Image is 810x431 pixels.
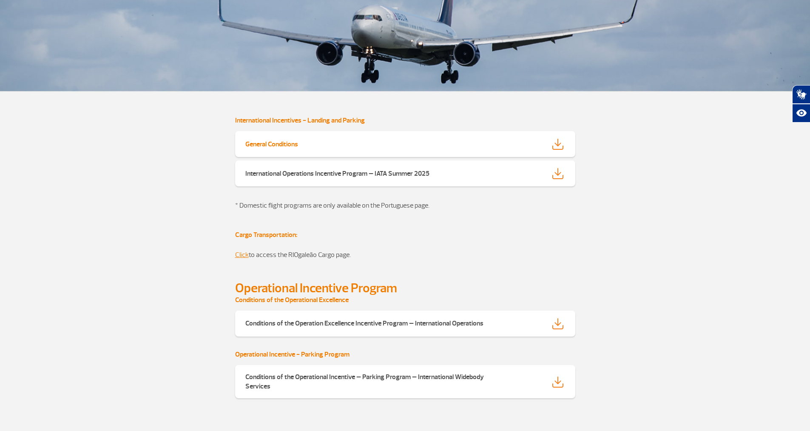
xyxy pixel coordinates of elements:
[245,319,483,328] strong: Conditions of the Operation Excellence Incentive Program – International Operations
[235,351,575,359] h6: Operational Incentive - Parking Program
[235,365,575,398] a: Conditions of the Operational Incentive – Parking Program – International Widebody Services
[792,85,810,123] div: Plugin de acessibilidade da Hand Talk.
[235,231,575,239] h6: Cargo Transportation:
[235,280,575,296] h2: Operational Incentive Program
[235,200,575,211] p: * Domestic flight programs are only available on the Portuguese page.
[235,160,575,186] a: International Operations Incentive Program – IATA Summer 2025
[792,85,810,104] button: Abrir tradutor de língua de sinais.
[235,117,575,125] h6: International Incentives - Landing and Parking
[792,104,810,123] button: Abrir recursos assistivos.
[245,169,429,178] strong: International Operations Incentive Program – IATA Summer 2025
[235,131,575,157] a: General Conditions
[235,250,575,260] p: to access the RIOgaleão Cargo page.
[235,296,575,304] h6: Conditions of the Operational Excellence
[245,373,484,391] strong: Conditions of the Operational Incentive – Parking Program – International Widebody Services
[245,140,298,148] strong: General Conditions
[235,251,249,259] a: Click
[235,311,575,337] a: Conditions of the Operation Excellence Incentive Program – International Operations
